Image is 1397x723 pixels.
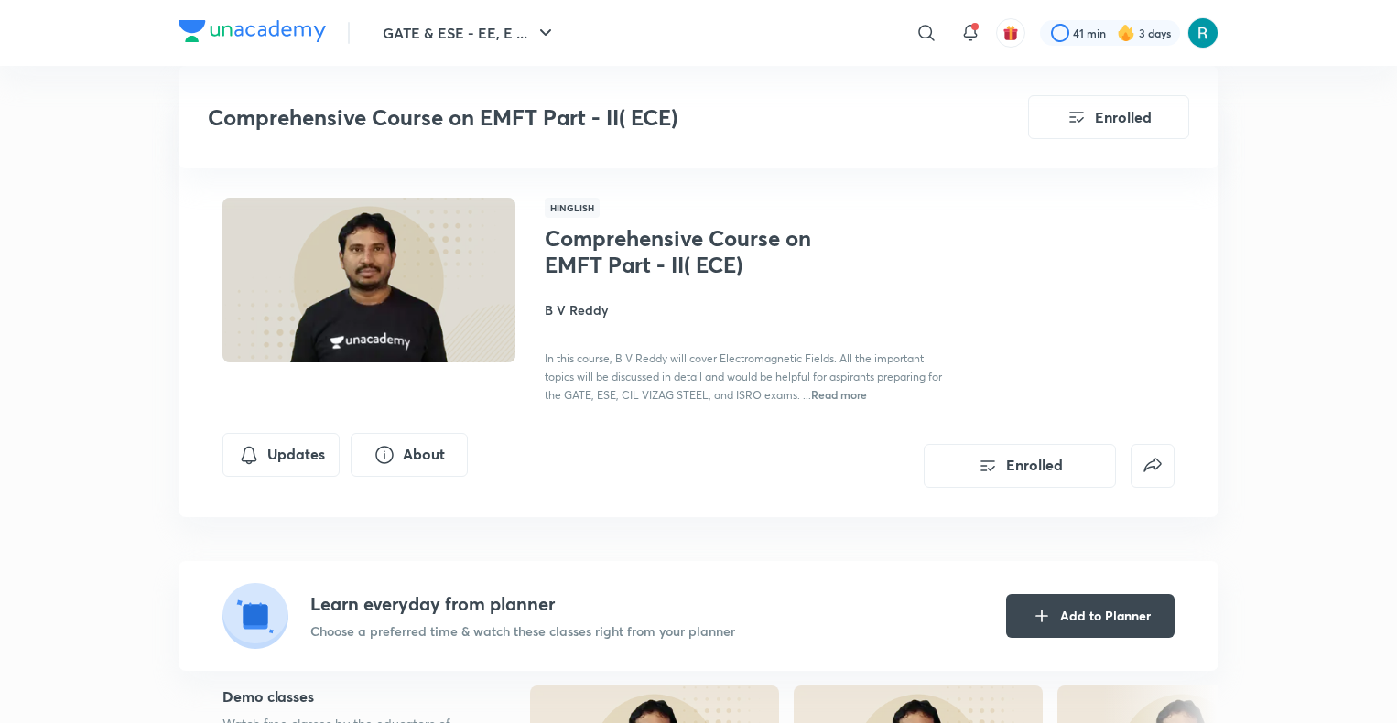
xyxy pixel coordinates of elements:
[1028,95,1189,139] button: Enrolled
[545,300,955,319] h4: B V Reddy
[1187,17,1218,49] img: AaDeeTri
[1002,25,1019,41] img: avatar
[1006,594,1175,638] button: Add to Planner
[924,444,1116,488] button: Enrolled
[208,104,925,131] h3: Comprehensive Course on EMFT Part - II( ECE)
[372,15,568,51] button: GATE & ESE - EE, E ...
[811,387,867,402] span: Read more
[545,351,942,402] span: In this course, B V Reddy will cover Electromagnetic Fields. All the important topics will be dis...
[310,621,735,641] p: Choose a preferred time & watch these classes right from your planner
[1117,24,1135,42] img: streak
[545,225,844,278] h1: Comprehensive Course on EMFT Part - II( ECE)
[351,433,468,477] button: About
[545,198,600,218] span: Hinglish
[222,685,471,707] h5: Demo classes
[996,18,1025,48] button: avatar
[179,20,326,47] a: Company Logo
[310,590,735,618] h4: Learn everyday from planner
[179,20,326,42] img: Company Logo
[1131,444,1175,488] button: false
[220,196,518,364] img: Thumbnail
[222,433,340,477] button: Updates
